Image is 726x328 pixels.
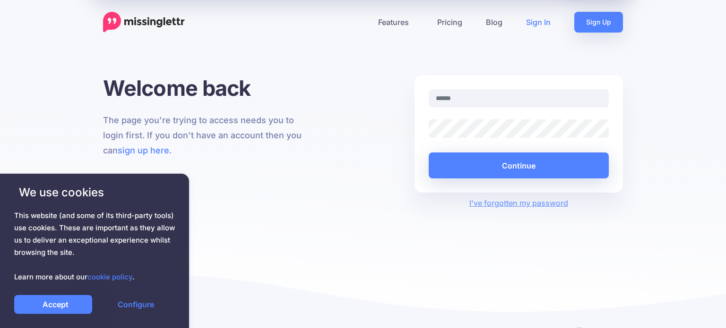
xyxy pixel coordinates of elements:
[429,152,609,178] button: Continue
[574,12,623,33] a: Sign Up
[366,12,425,33] a: Features
[469,198,568,208] a: I've forgotten my password
[474,12,514,33] a: Blog
[14,210,175,283] span: This website (and some of its third-party tools) use cookies. These are important as they allow u...
[103,113,311,158] p: The page you're trying to access needs you to login first. If you don't have an account then you ...
[14,295,92,314] a: Accept
[14,184,175,201] span: We use cookies
[97,295,175,314] a: Configure
[425,12,474,33] a: Pricing
[103,75,311,101] h1: Welcome back
[87,272,132,281] a: cookie policy
[514,12,562,33] a: Sign In
[118,145,169,155] a: sign up here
